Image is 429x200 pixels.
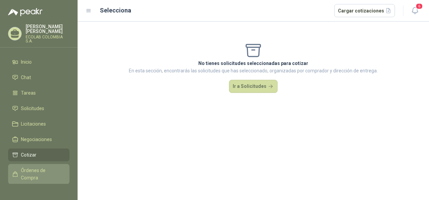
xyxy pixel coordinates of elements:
[334,4,395,18] button: Cargar cotizaciones
[21,151,36,159] span: Cotizar
[8,164,69,184] a: Órdenes de Compra
[409,5,421,17] button: 6
[8,118,69,130] a: Licitaciones
[8,71,69,84] a: Chat
[21,74,31,81] span: Chat
[8,87,69,99] a: Tareas
[26,24,69,34] p: [PERSON_NAME] [PERSON_NAME]
[8,102,69,115] a: Solicitudes
[8,133,69,146] a: Negociaciones
[129,60,378,67] p: No tienes solicitudes seleccionadas para cotizar
[416,3,423,9] span: 6
[21,136,52,143] span: Negociaciones
[21,89,36,97] span: Tareas
[21,120,46,128] span: Licitaciones
[21,167,63,181] span: Órdenes de Compra
[8,8,42,16] img: Logo peakr
[100,6,131,15] h2: Selecciona
[129,67,378,74] p: En esta sección, encontrarás las solicitudes que has seleccionado, organizadas por comprador y di...
[21,58,32,66] span: Inicio
[8,148,69,161] a: Cotizar
[8,56,69,68] a: Inicio
[26,35,69,43] p: ECOLAB COLOMBIA S.A.
[21,105,44,112] span: Solicitudes
[229,80,278,93] button: Ir a Solicitudes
